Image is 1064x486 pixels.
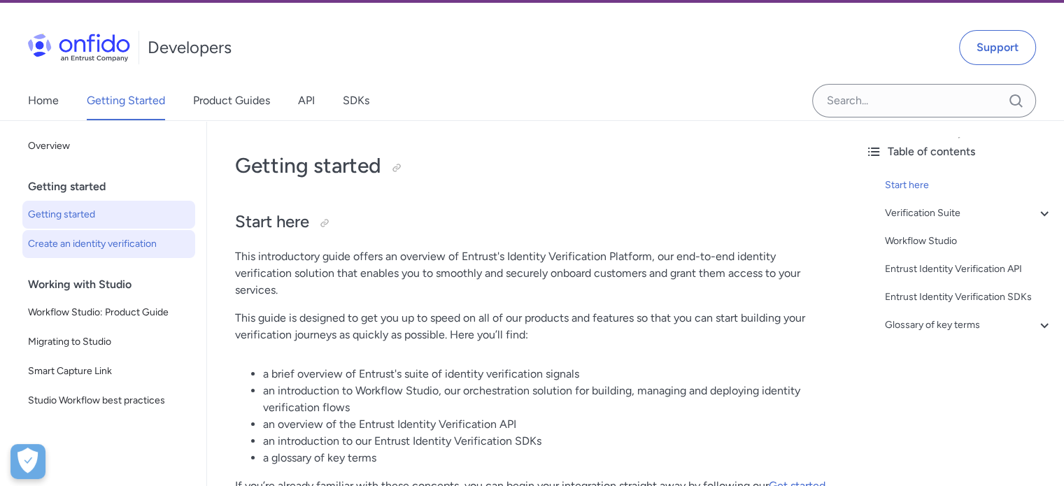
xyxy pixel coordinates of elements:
[885,233,1053,250] a: Workflow Studio
[28,34,130,62] img: Onfido Logo
[885,177,1053,194] a: Start here
[959,30,1036,65] a: Support
[28,206,190,223] span: Getting started
[812,84,1036,117] input: Onfido search input field
[22,230,195,258] a: Create an identity verification
[885,317,1053,334] a: Glossary of key terms
[235,248,826,299] p: This introductory guide offers an overview of Entrust's Identity Verification Platform, our end-t...
[263,433,826,450] li: an introduction to our Entrust Identity Verification SDKs
[885,289,1053,306] a: Entrust Identity Verification SDKs
[148,36,232,59] h1: Developers
[22,387,195,415] a: Studio Workflow best practices
[298,81,315,120] a: API
[263,416,826,433] li: an overview of the Entrust Identity Verification API
[22,201,195,229] a: Getting started
[263,450,826,466] li: a glossary of key terms
[22,328,195,356] a: Migrating to Studio
[235,310,826,343] p: This guide is designed to get you up to speed on all of our products and features so that you can...
[28,81,59,120] a: Home
[28,173,201,201] div: Getting started
[343,81,369,120] a: SDKs
[22,357,195,385] a: Smart Capture Link
[28,363,190,380] span: Smart Capture Link
[28,392,190,409] span: Studio Workflow best practices
[87,81,165,120] a: Getting Started
[885,261,1053,278] a: Entrust Identity Verification API
[235,152,826,180] h1: Getting started
[28,304,190,321] span: Workflow Studio: Product Guide
[235,210,826,234] h2: Start here
[28,334,190,350] span: Migrating to Studio
[10,444,45,479] button: Open Preferences
[263,366,826,383] li: a brief overview of Entrust's suite of identity verification signals
[28,138,190,155] span: Overview
[10,444,45,479] div: Cookie Preferences
[865,143,1053,160] div: Table of contents
[263,383,826,416] li: an introduction to Workflow Studio, our orchestration solution for building, managing and deployi...
[28,271,201,299] div: Working with Studio
[22,299,195,327] a: Workflow Studio: Product Guide
[885,205,1053,222] a: Verification Suite
[193,81,270,120] a: Product Guides
[28,236,190,252] span: Create an identity verification
[22,132,195,160] a: Overview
